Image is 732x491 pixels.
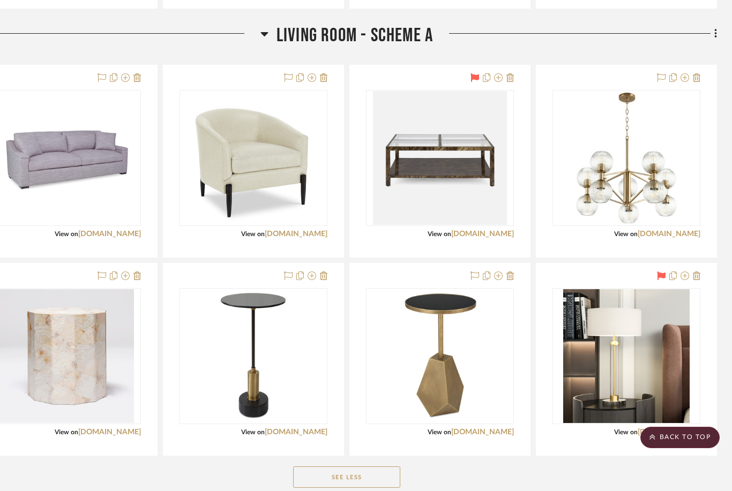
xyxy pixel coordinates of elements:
a: [DOMAIN_NAME] [265,230,327,238]
span: View on [241,429,265,435]
img: Uttermost Comet Accent Table 14diam24h [373,289,507,423]
span: View on [428,231,451,237]
span: View on [241,231,265,237]
a: [DOMAIN_NAME] [451,428,514,436]
span: Living Room - Scheme A [277,24,433,47]
span: View on [55,231,78,237]
img: Uttermost Spector Accent Table 12diam24h [186,289,320,423]
img: Made Goods Brindley Coffee Table 48SQ18H #FURBRINDLCF4848DK [373,91,507,225]
a: [DOMAIN_NAME] [78,428,141,436]
span: View on [428,429,451,435]
span: View on [55,429,78,435]
a: [DOMAIN_NAME] [638,230,700,238]
a: [DOMAIN_NAME] [638,428,700,436]
img: Lightology Helios Chandelier 28.5W13.5H [559,91,693,225]
scroll-to-top-button: BACK TO TOP [640,427,720,448]
a: [DOMAIN_NAME] [451,230,514,238]
a: [DOMAIN_NAME] [265,428,327,436]
img: Rejuvenation Sasha Table Lamp 18W31H [563,289,690,423]
div: 0 [553,289,700,424]
span: View on [614,429,638,435]
button: See Less [293,466,400,488]
img: Kravet Samara Chair 31.5W34D30H #HT3036-20.CHAIR.0 [186,91,320,225]
a: [DOMAIN_NAME] [78,230,141,238]
span: View on [614,231,638,237]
